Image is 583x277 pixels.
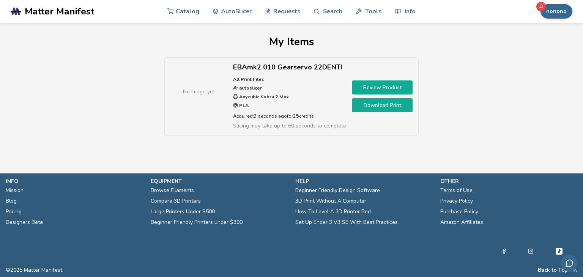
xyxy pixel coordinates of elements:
[295,206,371,217] a: How To Level A 3D Printer Bed
[352,98,413,112] a: Download Print
[561,255,578,272] button: Send feedback via email
[540,4,572,19] button: nonono
[295,185,380,196] a: Beginner Friendly Design Software
[440,185,473,196] a: Terms of Use
[440,177,578,185] p: other
[538,267,568,273] button: Back to Top
[151,177,288,185] p: equipment
[440,206,478,217] a: Purchase Policy
[352,80,413,94] a: Review Product
[6,206,22,217] a: Pricing
[295,196,366,206] a: 3D Print Without A Computer
[233,112,346,120] p: Acquired: 3 seconds ago for 25 credits
[238,93,289,100] strong: Anycubic Kobra 2 Max
[6,185,24,196] a: Mission
[572,267,577,273] a: RSS Feed
[528,247,533,256] a: Instagram
[555,247,564,256] a: Tiktok
[6,217,43,228] a: Designers Beta
[25,6,94,17] span: Matter Manifest
[440,196,473,206] a: Privacy Policy
[233,63,346,71] h2: EBAmk2 010 Gearservo 22DENTI
[151,185,194,196] a: Browse Filaments
[233,122,346,129] span: Slicing may take up to 60 seconds to complete
[440,217,483,228] a: Amazon Affiliates
[501,247,507,256] a: Facebook
[183,88,215,96] span: No image yet
[151,196,201,206] a: Compare 3D Printers
[238,102,249,109] strong: PLA
[6,177,143,185] p: info
[151,206,215,217] a: Large Printers Under $500
[151,217,243,228] a: Beginner Friendly Printers under $300
[295,217,398,228] a: Set Up Ender 3 V3 SE With Best Practices
[233,76,264,82] strong: All Print Files
[238,85,262,91] strong: autoslicer
[6,196,17,206] a: Blog
[6,267,62,273] span: © 2025 Matter Manifest
[295,177,433,185] p: help
[12,36,572,48] h1: My Items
